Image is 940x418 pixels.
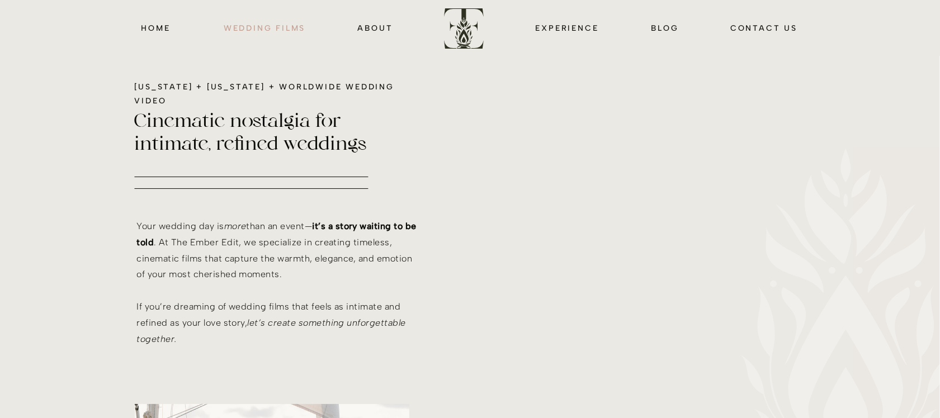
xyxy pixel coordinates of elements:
[533,21,601,34] a: EXPERIENCE
[651,21,679,34] a: blog
[135,80,424,108] h1: [US_STATE] + [US_STATE] + Worldwide Wedding Video
[222,21,308,34] a: wedding films
[729,21,799,34] a: CONTACT us
[357,21,394,34] a: about
[137,221,417,248] b: it’s a story waiting to be told
[137,317,406,344] i: let’s create something unforgettable together.
[135,111,416,161] h2: Cinematic nostalgia for intimate, refined weddings
[224,221,247,231] i: more
[140,21,172,34] a: HOME
[137,218,420,353] p: Your wedding day is than an event— . At The Ember Edit, we specialize in creating timeless, cinem...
